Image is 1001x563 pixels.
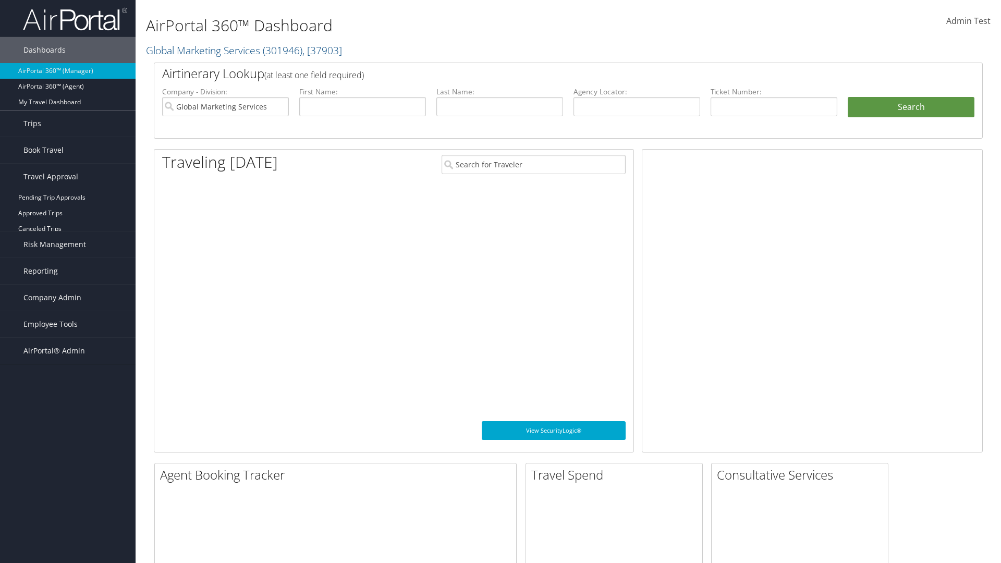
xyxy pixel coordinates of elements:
[442,155,626,174] input: Search for Traveler
[302,43,342,57] span: , [ 37903 ]
[23,231,86,258] span: Risk Management
[162,65,906,82] h2: Airtinerary Lookup
[946,5,991,38] a: Admin Test
[146,43,342,57] a: Global Marketing Services
[162,87,289,97] label: Company - Division:
[299,87,426,97] label: First Name:
[160,466,516,484] h2: Agent Booking Tracker
[23,258,58,284] span: Reporting
[531,466,702,484] h2: Travel Spend
[23,111,41,137] span: Trips
[23,7,127,31] img: airportal-logo.png
[162,151,278,173] h1: Traveling [DATE]
[23,164,78,190] span: Travel Approval
[264,69,364,81] span: (at least one field required)
[482,421,626,440] a: View SecurityLogic®
[717,466,888,484] h2: Consultative Services
[573,87,700,97] label: Agency Locator:
[23,338,85,364] span: AirPortal® Admin
[23,137,64,163] span: Book Travel
[848,97,974,118] button: Search
[23,311,78,337] span: Employee Tools
[23,37,66,63] span: Dashboards
[23,285,81,311] span: Company Admin
[263,43,302,57] span: ( 301946 )
[146,15,709,36] h1: AirPortal 360™ Dashboard
[711,87,837,97] label: Ticket Number:
[946,15,991,27] span: Admin Test
[436,87,563,97] label: Last Name:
